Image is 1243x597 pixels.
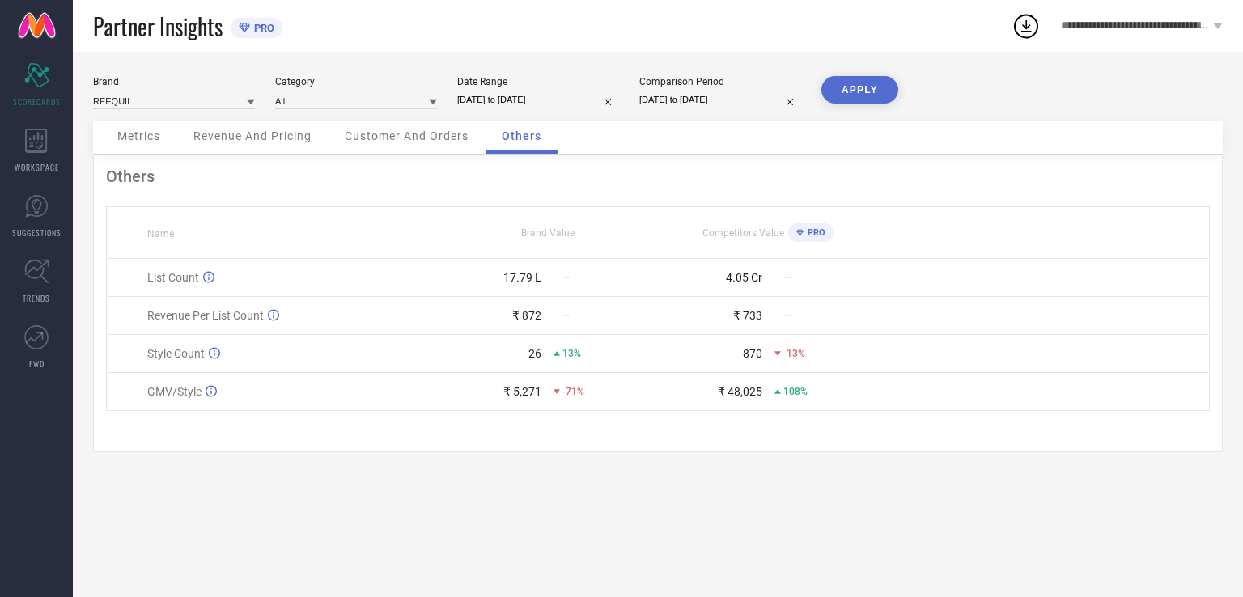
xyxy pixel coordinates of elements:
span: — [783,272,791,283]
button: APPLY [821,76,898,104]
div: 17.79 L [503,271,541,284]
span: -13% [783,348,805,359]
div: ₹ 5,271 [503,385,541,398]
span: Revenue And Pricing [193,129,312,142]
span: 108% [783,386,808,397]
span: TRENDS [23,292,50,304]
div: Others [106,167,1210,186]
div: 870 [743,347,762,360]
span: Competitors Value [702,227,784,239]
span: SUGGESTIONS [12,227,62,239]
span: Style Count [147,347,205,360]
span: Metrics [117,129,160,142]
span: WORKSPACE [15,161,59,173]
span: FWD [29,358,45,370]
div: ₹ 733 [733,309,762,322]
span: Partner Insights [93,10,223,43]
div: ₹ 872 [512,309,541,322]
span: Brand Value [521,227,575,239]
span: List Count [147,271,199,284]
div: ₹ 48,025 [718,385,762,398]
div: Category [275,76,437,87]
span: Name [147,228,174,239]
input: Select date range [457,91,619,108]
div: Brand [93,76,255,87]
span: SCORECARDS [13,95,61,108]
div: Open download list [1012,11,1041,40]
span: GMV/Style [147,385,202,398]
span: -71% [562,386,584,397]
span: Others [502,129,541,142]
span: Customer And Orders [345,129,469,142]
div: 4.05 Cr [726,271,762,284]
div: 26 [528,347,541,360]
span: — [783,310,791,321]
span: — [562,310,570,321]
span: PRO [804,227,825,238]
span: Revenue Per List Count [147,309,264,322]
span: — [562,272,570,283]
span: 13% [562,348,581,359]
span: PRO [250,22,274,34]
input: Select comparison period [639,91,801,108]
div: Comparison Period [639,76,801,87]
div: Date Range [457,76,619,87]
